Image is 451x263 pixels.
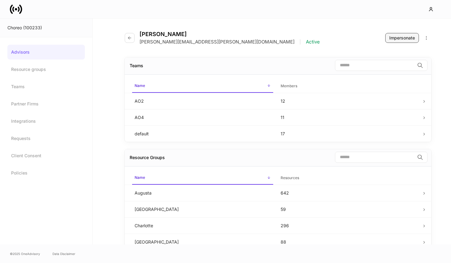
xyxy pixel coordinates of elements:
span: Members [278,80,419,92]
p: [PERSON_NAME][EMAIL_ADDRESS][PERSON_NAME][DOMAIN_NAME] [140,39,294,45]
a: Client Consent [7,148,85,163]
a: Requests [7,131,85,146]
td: [GEOGRAPHIC_DATA] [130,201,276,218]
td: AO4 [130,109,276,125]
h6: Name [135,175,145,180]
td: Charlotte [130,218,276,234]
td: 59 [276,201,422,218]
td: Augusta [130,185,276,201]
td: [GEOGRAPHIC_DATA] [130,234,276,250]
td: default [130,125,276,142]
td: 642 [276,185,422,201]
span: Resources [278,172,419,184]
div: Choreo (100233) [7,25,85,31]
p: | [299,39,301,45]
p: Active [306,39,320,45]
div: Impersonate [389,35,415,41]
span: Name [132,171,273,185]
button: Impersonate [385,33,419,43]
td: AO2 [130,93,276,109]
td: 88 [276,234,422,250]
a: Resource groups [7,62,85,77]
h6: Resources [281,175,299,181]
a: Data Disclaimer [52,251,75,256]
h6: Name [135,83,145,88]
h4: [PERSON_NAME] [140,31,320,38]
a: Integrations [7,114,85,129]
td: 11 [276,109,422,125]
a: Teams [7,79,85,94]
span: Name [132,80,273,93]
div: Teams [130,63,143,69]
h6: Members [281,83,297,89]
a: Policies [7,166,85,180]
a: Partner Firms [7,97,85,111]
td: 12 [276,93,422,109]
span: Advisors may inherit access to Resource Groups through Teams [130,155,165,160]
span: © 2025 OneAdvisory [10,251,40,256]
a: Advisors [7,45,85,60]
td: 296 [276,218,422,234]
td: 17 [276,125,422,142]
